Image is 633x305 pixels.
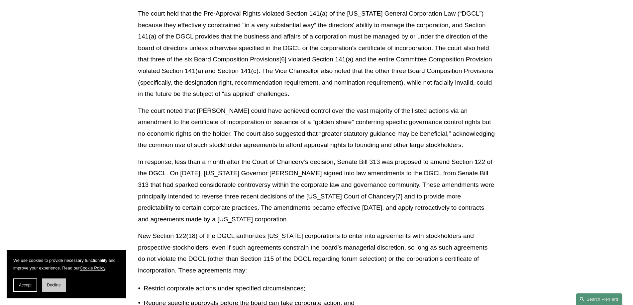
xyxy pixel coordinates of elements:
span: Decline [47,283,61,287]
p: New Section 122(18) of the DGCL authorizes [US_STATE] corporations to enter into agreements with ... [138,230,495,276]
section: Cookie banner [7,250,126,298]
a: Search this site [576,293,622,305]
button: Accept [13,278,37,292]
a: Cookie Policy [80,266,105,270]
p: Restrict corporate actions under specified circumstances; [144,283,495,294]
span: Accept [19,283,32,287]
p: In response, less than a month after the Court of Chancery’s decision, Senate Bill 313 was propos... [138,156,495,225]
p: The court held that the Pre-Approval Rights violated Section 141(a) of the [US_STATE] General Cor... [138,8,495,100]
button: Decline [42,278,66,292]
p: We use cookies to provide necessary functionality and improve your experience. Read our . [13,257,120,272]
p: The court noted that [PERSON_NAME] could have achieved control over the vast majority of the list... [138,105,495,151]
